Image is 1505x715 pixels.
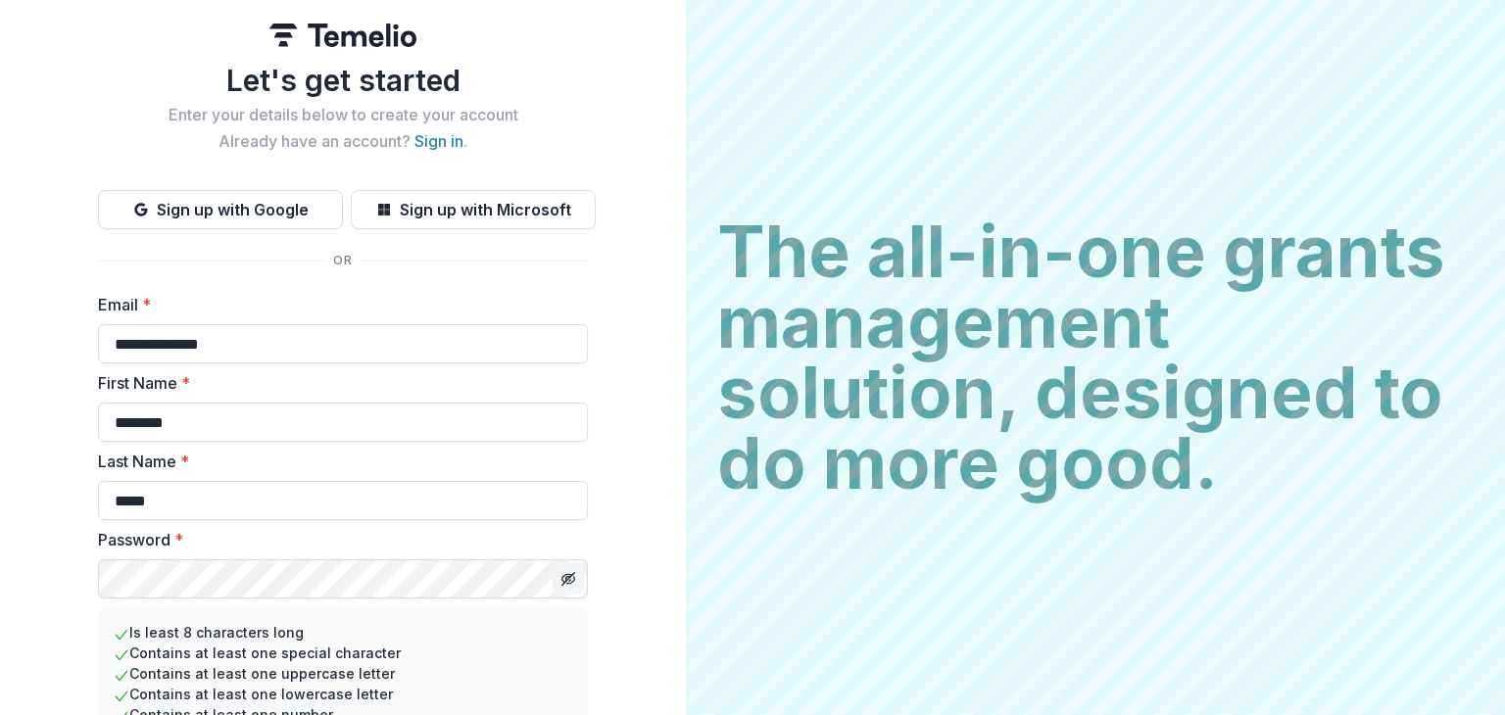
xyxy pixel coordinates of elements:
[98,132,588,151] h2: Already have an account? .
[114,684,572,704] li: Contains at least one lowercase letter
[98,63,588,98] h1: Let's get started
[98,371,576,395] label: First Name
[98,293,576,316] label: Email
[114,663,572,684] li: Contains at least one uppercase letter
[114,622,572,643] li: Is least 8 characters long
[98,528,576,551] label: Password
[553,563,584,595] button: Toggle password visibility
[98,190,343,229] button: Sign up with Google
[98,106,588,124] h2: Enter your details below to create your account
[414,131,463,151] a: Sign in
[114,643,572,663] li: Contains at least one special character
[351,190,596,229] button: Sign up with Microsoft
[269,24,416,47] img: Temelio
[98,450,576,473] label: Last Name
